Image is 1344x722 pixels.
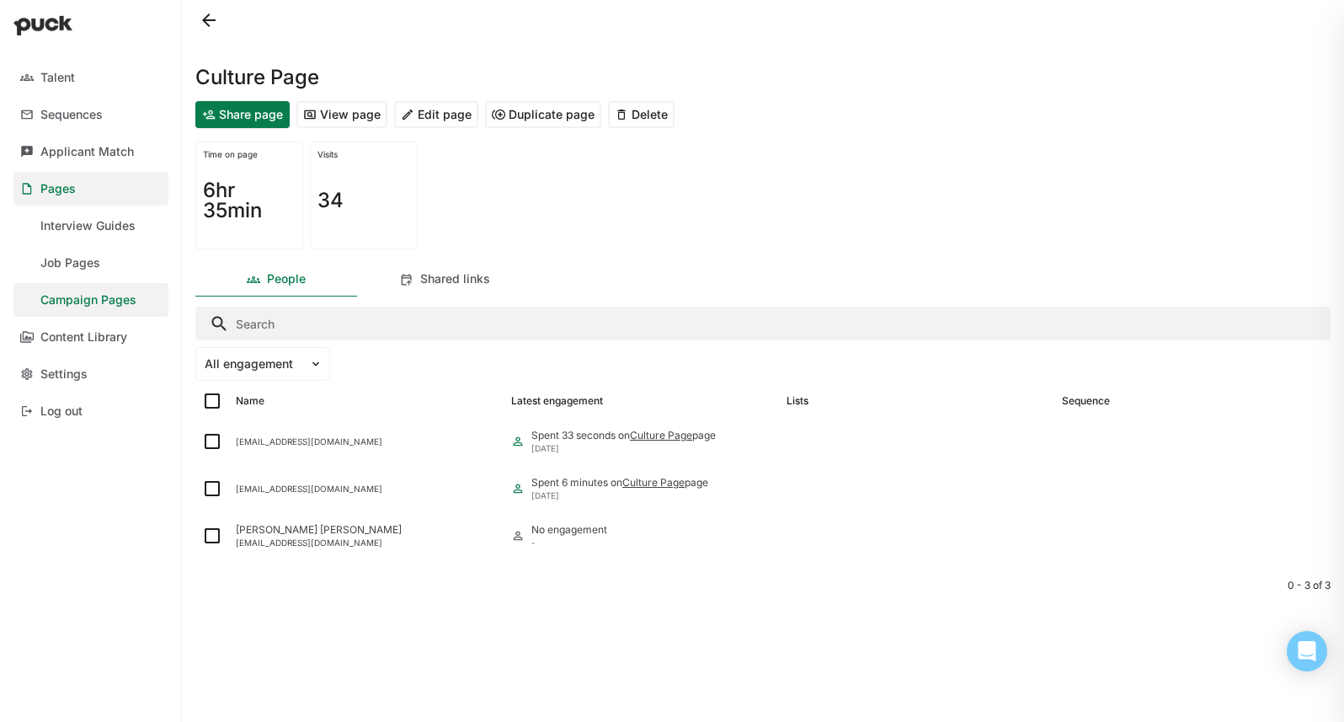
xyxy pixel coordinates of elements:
div: Spent 33 seconds on page [531,430,716,441]
div: Talent [40,71,75,85]
h1: 6hr 35min [203,180,296,221]
div: Name [236,395,264,407]
div: Interview Guides [40,219,136,233]
div: Settings [40,367,88,382]
div: Sequences [40,108,103,122]
div: Applicant Match [40,145,134,159]
button: Duplicate page [485,101,601,128]
div: People [267,272,306,286]
a: Campaign Pages [13,283,168,317]
div: Visits [317,149,410,159]
a: Interview Guides [13,209,168,243]
div: [EMAIL_ADDRESS][DOMAIN_NAME] [236,484,498,494]
div: Spent 6 minutes on page [531,477,708,489]
div: 0 - 3 of 3 [195,580,1331,591]
input: Search [195,307,1331,340]
div: [DATE] [531,490,708,500]
button: View page [296,101,387,128]
div: Lists [787,395,808,407]
h1: 34 [317,190,344,211]
div: [PERSON_NAME] [PERSON_NAME] [236,524,498,536]
h1: Culture Page [195,67,319,88]
a: Culture Page [630,429,692,441]
a: Culture Page [622,476,685,489]
a: Content Library [13,320,168,354]
a: Sequences [13,98,168,131]
div: Content Library [40,330,127,345]
div: Latest engagement [511,395,603,407]
button: Edit page [394,101,478,128]
a: Job Pages [13,246,168,280]
div: No engagement [531,524,607,536]
div: Time on page [203,149,296,159]
button: Share page [195,101,290,128]
div: Campaign Pages [40,293,136,308]
div: Open Intercom Messenger [1287,631,1327,671]
div: [EMAIL_ADDRESS][DOMAIN_NAME] [236,436,498,447]
div: [EMAIL_ADDRESS][DOMAIN_NAME] [236,537,498,548]
a: Applicant Match [13,135,168,168]
button: Delete [608,101,675,128]
div: Shared links [420,272,490,286]
div: Pages [40,182,76,196]
div: - [531,537,607,548]
div: Log out [40,404,83,419]
a: Pages [13,172,168,206]
div: Job Pages [40,256,100,270]
div: [DATE] [531,443,716,453]
div: Sequence [1062,395,1110,407]
a: Settings [13,357,168,391]
a: Talent [13,61,168,94]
